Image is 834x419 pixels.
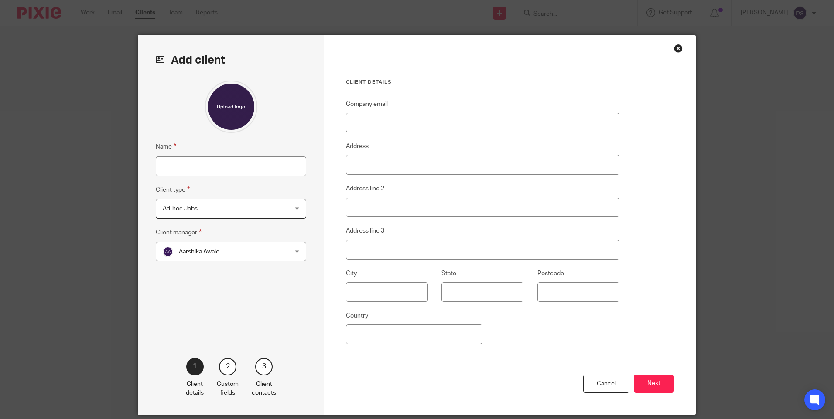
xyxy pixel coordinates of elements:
span: Ad-hoc Jobs [163,206,198,212]
div: Close this dialog window [674,44,683,53]
label: Postcode [537,269,564,278]
p: Client contacts [252,380,276,398]
h3: Client details [346,79,619,86]
p: Client details [186,380,204,398]
label: Company email [346,100,388,108]
label: Address line 3 [346,226,384,235]
label: Name [156,142,176,152]
h2: Add client [156,53,306,68]
div: 1 [186,358,204,375]
label: Client type [156,185,190,195]
div: 2 [219,358,236,375]
label: State [441,269,456,278]
p: Custom fields [217,380,239,398]
div: 3 [255,358,273,375]
div: Cancel [583,375,629,393]
label: Client manager [156,227,202,237]
label: Address [346,142,369,151]
button: Next [634,375,674,393]
label: City [346,269,357,278]
img: svg%3E [163,247,173,257]
label: Address line 2 [346,184,384,193]
label: Country [346,311,368,320]
span: Aarshika Awale [179,249,219,255]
